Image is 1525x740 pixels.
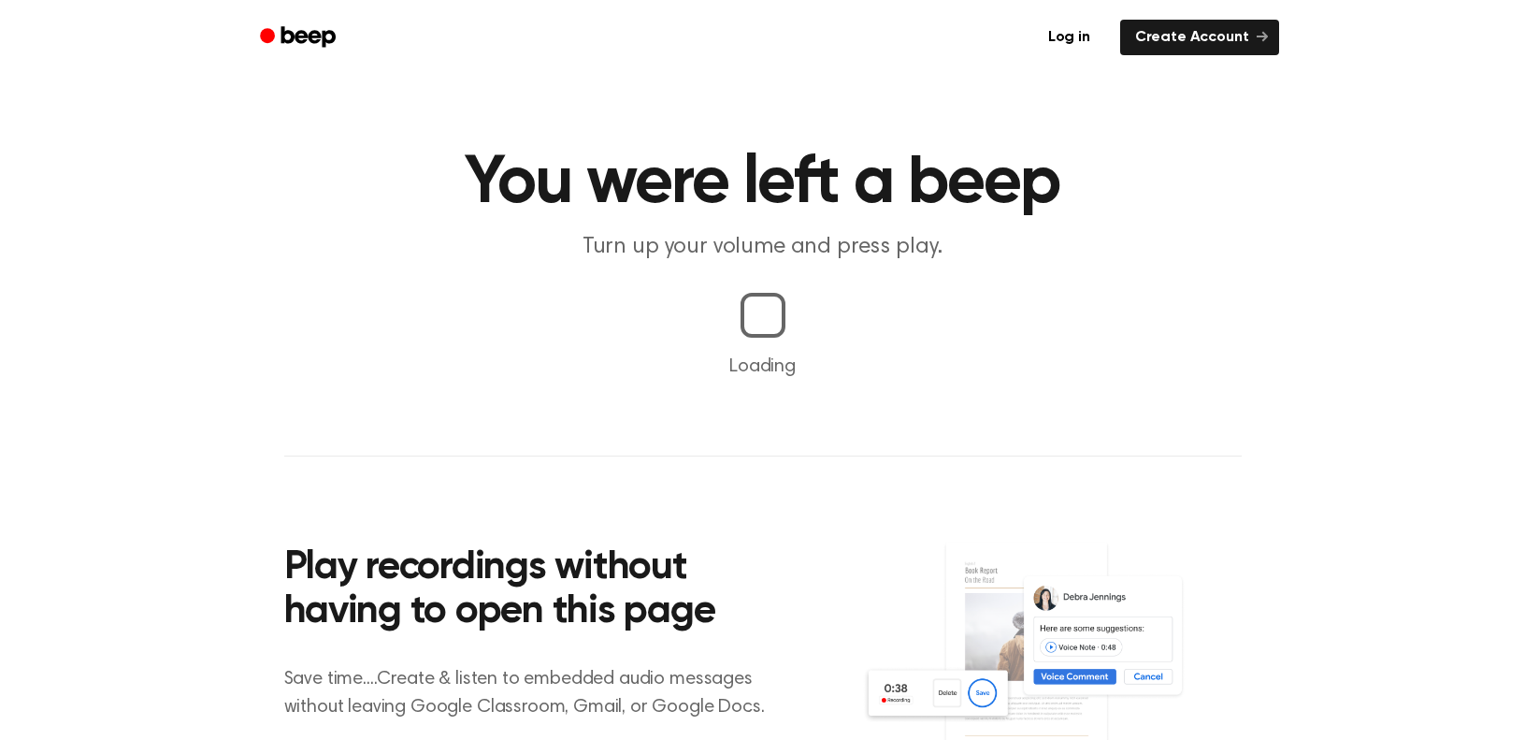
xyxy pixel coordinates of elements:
[247,20,352,56] a: Beep
[1120,20,1279,55] a: Create Account
[22,353,1503,381] p: Loading
[1029,16,1109,59] a: Log in
[404,232,1122,263] p: Turn up your volume and press play.
[284,546,788,635] h2: Play recordings without having to open this page
[284,150,1242,217] h1: You were left a beep
[284,665,788,721] p: Save time....Create & listen to embedded audio messages without leaving Google Classroom, Gmail, ...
